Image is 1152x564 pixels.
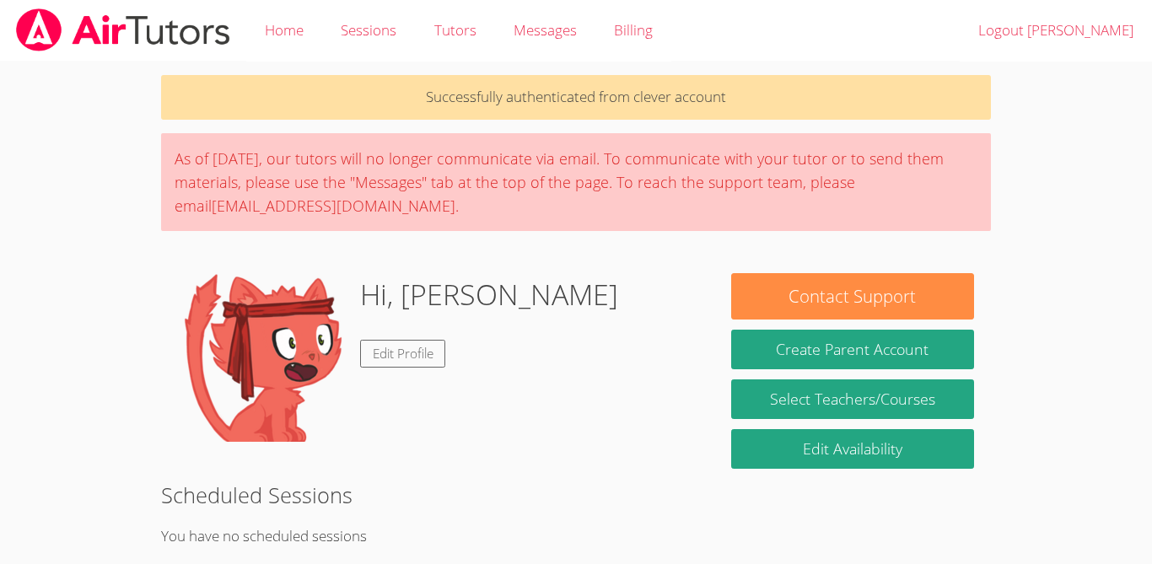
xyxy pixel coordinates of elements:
[731,273,974,320] button: Contact Support
[161,524,991,549] p: You have no scheduled sessions
[178,273,347,442] img: default.png
[360,340,446,368] a: Edit Profile
[161,479,991,511] h2: Scheduled Sessions
[514,20,577,40] span: Messages
[731,379,974,419] a: Select Teachers/Courses
[360,273,618,316] h1: Hi, [PERSON_NAME]
[14,8,232,51] img: airtutors_banner-c4298cdbf04f3fff15de1276eac7730deb9818008684d7c2e4769d2f7ddbe033.png
[161,133,991,231] div: As of [DATE], our tutors will no longer communicate via email. To communicate with your tutor or ...
[731,429,974,469] a: Edit Availability
[731,330,974,369] button: Create Parent Account
[161,75,991,120] p: Successfully authenticated from clever account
